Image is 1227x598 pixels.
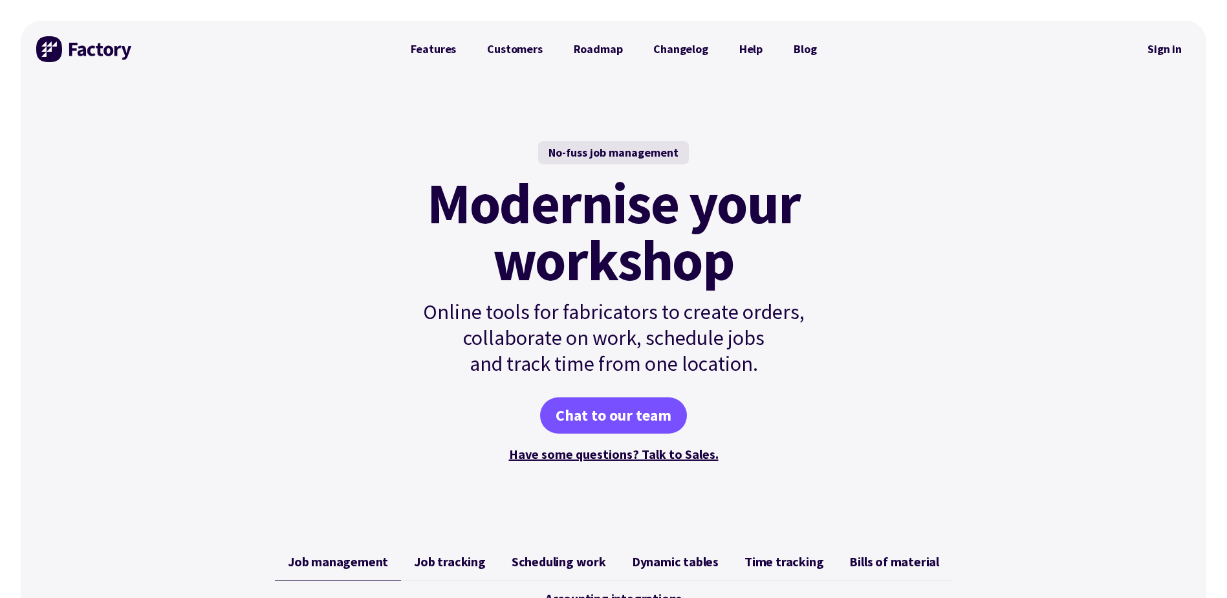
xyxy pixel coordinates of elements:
a: Help [724,36,778,62]
span: Dynamic tables [632,554,719,570]
span: Job management [288,554,388,570]
nav: Secondary Navigation [1138,34,1191,64]
span: Time tracking [744,554,823,570]
a: Features [395,36,472,62]
a: Roadmap [558,36,638,62]
a: Customers [472,36,558,62]
span: Scheduling work [512,554,606,570]
a: Changelog [638,36,723,62]
img: Factory [36,36,133,62]
a: Blog [778,36,832,62]
mark: Modernise your workshop [427,175,800,289]
div: No-fuss job management [538,141,689,164]
a: Chat to our team [540,397,687,434]
a: Have some questions? Talk to Sales. [509,446,719,462]
p: Online tools for fabricators to create orders, collaborate on work, schedule jobs and track time ... [395,299,832,377]
a: Sign in [1138,34,1191,64]
span: Bills of material [849,554,939,570]
nav: Primary Navigation [395,36,832,62]
span: Job tracking [414,554,486,570]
